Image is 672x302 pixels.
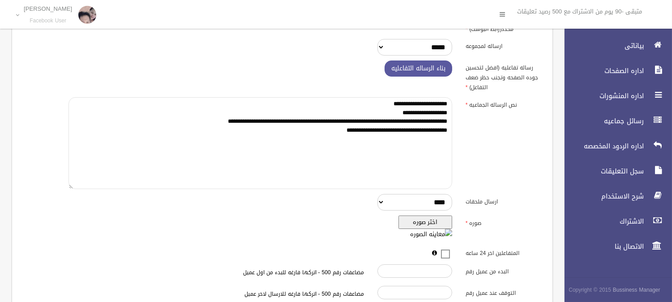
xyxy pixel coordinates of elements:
[557,217,646,226] span: الاشتراك
[459,264,547,277] label: البدء من عميل رقم
[557,136,672,156] a: اداره الردود المخصصه
[557,86,672,106] a: اداره المنشورات
[459,39,547,52] label: ارساله لمجموعه
[557,142,646,151] span: اداره الردود المخصصه
[24,17,72,24] small: Facebook User
[557,237,672,256] a: الاتصال بنا
[157,270,364,276] h6: مضاعفات رقم 500 - اتركها فارغه للبدء من اول عميل
[557,61,672,81] a: اداره الصفحات
[557,242,646,251] span: الاتصال بنا
[557,111,672,131] a: رسائل جماعيه
[410,229,452,240] img: معاينه الصوره
[24,5,72,12] p: [PERSON_NAME]
[459,286,547,298] label: التوقف عند عميل رقم
[459,216,547,228] label: صوره
[557,36,672,56] a: بياناتى
[459,194,547,207] label: ارسال ملحقات
[557,192,646,201] span: شرح الاستخدام
[398,216,452,229] button: اختر صوره
[557,91,646,100] span: اداره المنشورات
[385,60,452,77] button: بناء الرساله التفاعليه
[557,41,646,50] span: بياناتى
[557,167,646,176] span: سجل التعليقات
[157,291,364,297] h6: مضاعفات رقم 500 - اتركها فارغه للارسال لاخر عميل
[557,66,646,75] span: اداره الصفحات
[459,97,547,110] label: نص الرساله الجماعيه
[557,186,672,206] a: شرح الاستخدام
[557,211,672,231] a: الاشتراك
[459,60,547,93] label: رساله تفاعليه (افضل لتحسين جوده الصفحه وتجنب حظر ضعف التفاعل)
[569,285,611,295] span: Copyright © 2015
[613,285,660,295] strong: Bussiness Manager
[557,161,672,181] a: سجل التعليقات
[459,246,547,258] label: المتفاعلين اخر 24 ساعه
[557,116,646,125] span: رسائل جماعيه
